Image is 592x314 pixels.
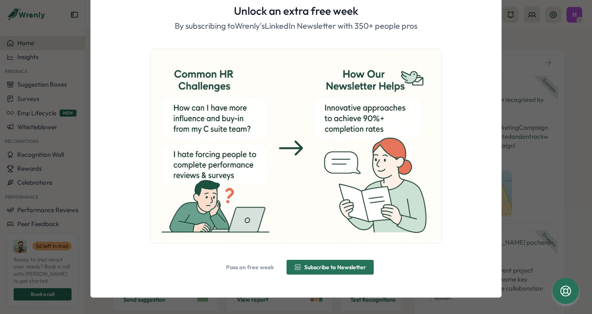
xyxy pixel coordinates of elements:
[287,260,374,275] button: Subscribe to Newsletter
[234,4,358,18] h1: Unlock an extra free week
[304,264,366,270] span: Subscribe to Newsletter
[218,260,282,275] button: Pass on free week
[226,264,274,270] span: Pass on free week
[175,20,417,32] p: By subscribing to Wrenly's LinkedIn Newsletter with 350+ people pros
[150,49,442,243] img: ChatGPT Image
